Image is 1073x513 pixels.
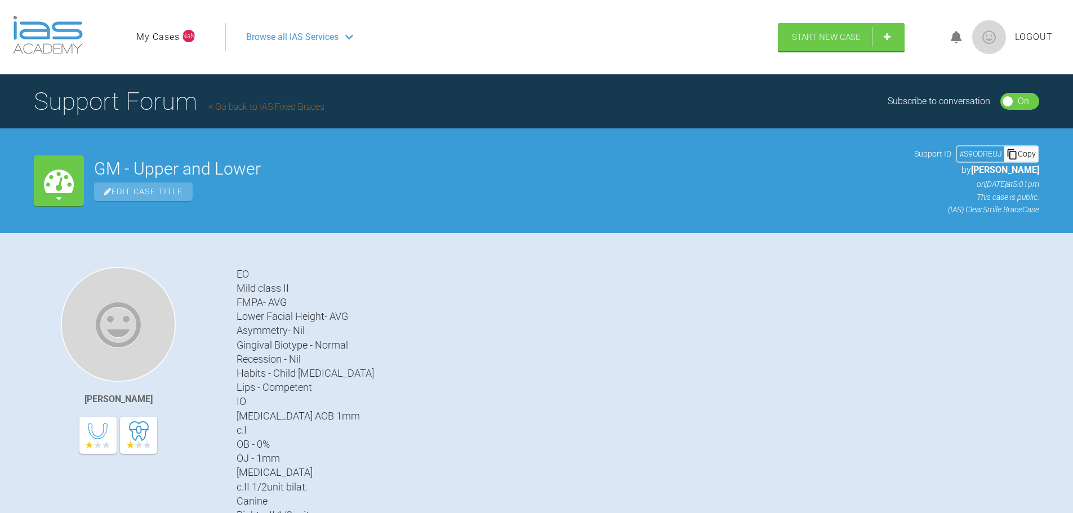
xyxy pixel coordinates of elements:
[84,392,153,407] div: [PERSON_NAME]
[61,267,176,382] img: Azffar Din
[914,178,1039,190] p: on [DATE] at 5:01pm
[957,148,1004,160] div: # S9ODREUJ
[34,82,324,121] h1: Support Forum
[182,30,195,42] span: NaN
[1015,30,1053,44] a: Logout
[972,20,1006,54] img: profile.png
[914,191,1039,203] p: This case is public.
[888,94,990,109] div: Subscribe to conversation
[778,23,905,51] a: Start New Case
[94,182,193,201] span: Edit Case Title
[13,16,83,54] img: logo-light.3e3ef733.png
[1018,94,1029,109] div: On
[792,32,861,42] span: Start New Case
[136,30,180,44] a: My Cases
[914,203,1039,216] p: (IAS) ClearSmile Brace Case
[208,101,324,112] a: Go back to IAS Fixed Braces
[914,148,951,160] span: Support ID
[914,163,1039,177] p: by
[246,30,339,44] span: Browse all IAS Services
[94,160,904,177] h2: GM - Upper and Lower
[971,164,1039,175] span: [PERSON_NAME]
[1004,146,1038,161] div: Copy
